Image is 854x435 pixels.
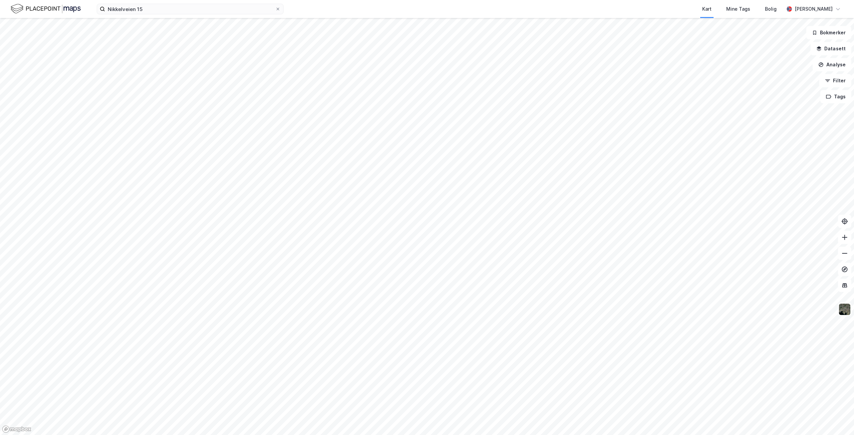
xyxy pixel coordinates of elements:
[813,58,851,71] button: Analyse
[820,90,851,103] button: Tags
[702,5,712,13] div: Kart
[811,42,851,55] button: Datasett
[765,5,777,13] div: Bolig
[11,3,81,15] img: logo.f888ab2527a4732fd821a326f86c7f29.svg
[806,26,851,39] button: Bokmerker
[726,5,750,13] div: Mine Tags
[795,5,833,13] div: [PERSON_NAME]
[2,425,31,433] a: Mapbox homepage
[105,4,275,14] input: Søk på adresse, matrikkel, gårdeiere, leietakere eller personer
[821,403,854,435] div: Kontrollprogram for chat
[819,74,851,87] button: Filter
[838,303,851,316] img: 9k=
[821,403,854,435] iframe: Chat Widget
